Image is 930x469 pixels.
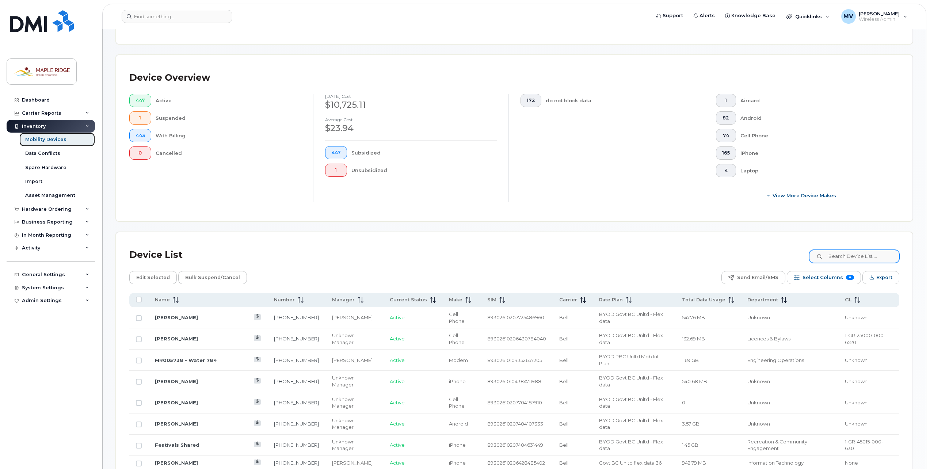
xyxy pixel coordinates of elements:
span: Unknown [845,400,868,405]
div: Device Overview [129,68,210,87]
span: Export [876,272,892,283]
span: iPhone [449,378,466,384]
span: Unknown [845,357,868,363]
span: Bell [559,378,568,384]
span: Licences & Bylaws [747,336,790,342]
span: Manager [332,297,355,303]
button: Edit Selected [129,271,177,284]
a: [PHONE_NUMBER] [274,314,319,320]
span: Active [390,400,405,405]
span: 443 [136,133,145,138]
span: 0 [682,400,685,405]
span: View More Device Makes [773,192,836,199]
span: Active [390,314,405,320]
span: SIM [487,297,496,303]
a: View Last Bill [254,335,261,341]
span: 1.69 GB [682,357,699,363]
span: Active [390,442,405,448]
span: Cell Phone [449,396,465,409]
div: Unknown Manager [332,332,377,346]
button: View More Device Makes [716,189,888,202]
button: 443 [129,129,151,142]
div: Suspended [156,111,302,125]
span: Make [449,297,462,303]
span: 1-GR-45015-000-6301 [845,439,883,451]
button: 447 [129,94,151,107]
span: None [845,460,858,466]
button: 172 [521,94,541,107]
span: Send Email/SMS [737,272,778,283]
span: 89302610207404631449 [487,442,543,448]
span: 447 [331,150,341,156]
span: BYOD Govt BC Unltd - Flex data [599,311,663,324]
a: [PERSON_NAME] [155,378,198,384]
span: Wireless Admin [859,16,900,22]
span: 89302610206430784040 [487,336,546,342]
span: BYOD PBC Unltd Mob Int Plan [599,354,659,366]
span: 89302610104352657205 [487,357,542,363]
a: View Last Bill [254,420,261,426]
span: Edit Selected [136,272,170,283]
span: 165 [722,150,730,156]
input: overall type: UNKNOWN_TYPE html type: HTML_TYPE_UNSPECIFIED server type: NO_SERVER_DATA heuristic... [122,10,232,23]
span: BYOD Govt BC Unltd - Flex data [599,375,663,388]
div: [PERSON_NAME] [332,357,377,364]
div: Quicklinks [781,9,835,24]
span: Active [390,336,405,342]
span: 89302610206428485402 [487,460,545,466]
span: 547.76 MB [682,314,705,320]
div: Cancelled [156,146,302,160]
a: [PERSON_NAME] [155,400,198,405]
span: Recreation & Community Engagement [747,439,807,451]
span: Select Columns [803,272,843,283]
span: BYOD Govt BC Unltd - Flex data [599,332,663,345]
span: Android [449,421,468,427]
span: Modem [449,357,468,363]
span: Active [390,460,405,466]
button: 1 [716,94,736,107]
span: Bell [559,460,568,466]
span: Unknown [845,421,868,427]
h4: Average cost [325,117,497,122]
div: Unsubsidized [351,164,497,177]
span: 74 [722,133,730,138]
a: [PHONE_NUMBER] [274,357,319,363]
span: Information Technology [747,460,804,466]
span: BYOD Govt BC Unltd - Flex data [599,396,663,409]
input: overall type: UNKNOWN_TYPE html type: HTML_TYPE_UNSPECIFIED server type: NO_SERVER_DATA heuristic... [809,250,899,263]
a: View Last Bill [254,378,261,384]
span: 11 [846,275,854,280]
div: Michael Vogel [836,9,912,24]
a: [PHONE_NUMBER] [274,442,319,448]
a: [PHONE_NUMBER] [274,421,319,427]
span: 1 [722,98,730,103]
div: Aircard [740,94,888,107]
button: 165 [716,146,736,160]
div: Active [156,94,302,107]
div: Unknown Manager [332,438,377,452]
span: Bell [559,336,568,342]
div: [PERSON_NAME] [332,460,377,466]
div: [PERSON_NAME] [332,314,377,321]
span: Total Data Usage [682,297,725,303]
span: Unknown [747,378,770,384]
span: 89302610104384711988 [487,378,541,384]
span: 89302610207404107333 [487,421,543,427]
span: 447 [136,98,145,103]
div: Cell Phone [740,129,888,142]
span: BYOD Govt BC Unltd - Flex data [599,439,663,451]
span: 0 [136,150,145,156]
span: Alerts [700,12,715,19]
span: Engineering Operations [747,357,804,363]
span: 89302610207725486960 [487,314,544,320]
div: Unknown Manager [332,396,377,409]
span: Carrier [559,297,577,303]
span: Quicklinks [795,14,822,19]
span: Unknown [845,314,868,320]
a: View Last Bill [254,442,261,447]
div: do not block data [546,94,693,107]
span: iPhone [449,460,466,466]
a: [PHONE_NUMBER] [274,460,319,466]
div: Laptop [740,164,888,177]
a: View Last Bill [254,314,261,320]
